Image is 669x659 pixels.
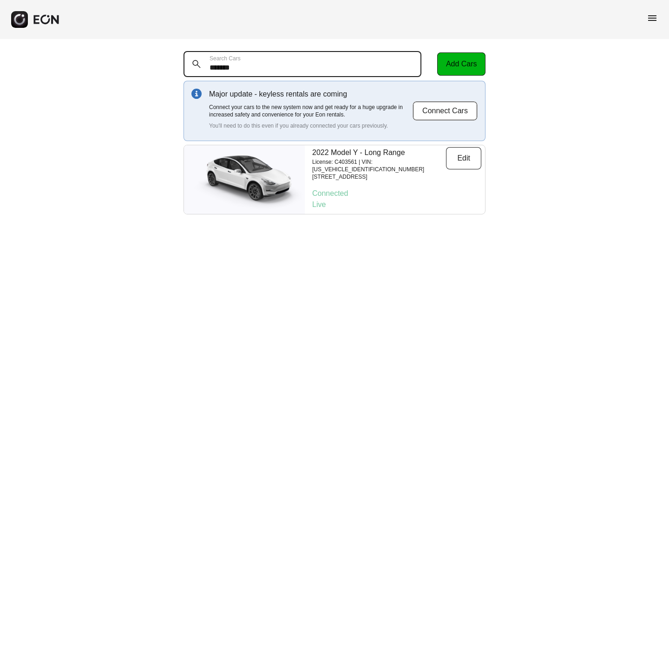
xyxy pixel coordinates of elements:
[312,158,446,173] p: License: C403561 | VIN: [US_VEHICLE_IDENTIFICATION_NUMBER]
[312,188,481,199] p: Connected
[413,101,478,121] button: Connect Cars
[647,13,658,24] span: menu
[191,89,202,99] img: info
[312,173,446,181] p: [STREET_ADDRESS]
[446,147,481,169] button: Edit
[210,55,241,62] label: Search Cars
[312,199,481,210] p: Live
[184,149,305,210] img: car
[312,147,446,158] p: 2022 Model Y - Long Range
[209,103,413,118] p: Connect your cars to the new system now and get ready for a huge upgrade in increased safety and ...
[209,89,413,100] p: Major update - keyless rentals are coming
[437,52,485,76] button: Add Cars
[209,122,413,129] p: You'll need to do this even if you already connected your cars previously.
